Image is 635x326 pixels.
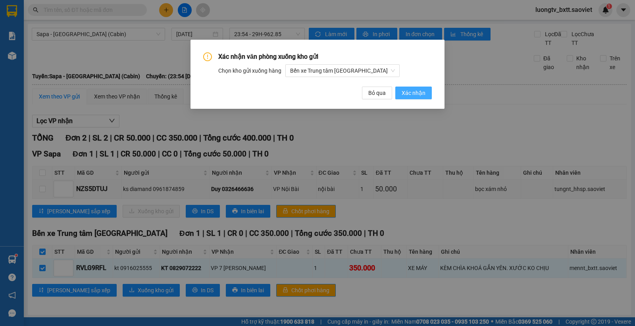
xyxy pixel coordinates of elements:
button: Xác nhận [395,87,432,99]
span: exclamation-circle [203,52,212,61]
span: Bến xe Trung tâm Lào Cai [290,65,395,77]
span: Bỏ qua [368,89,386,97]
button: Bỏ qua [362,87,392,99]
span: Xác nhận văn phòng xuống kho gửi [218,53,318,60]
div: Chọn kho gửi xuống hàng [218,64,432,77]
span: Xác nhận [402,89,425,97]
